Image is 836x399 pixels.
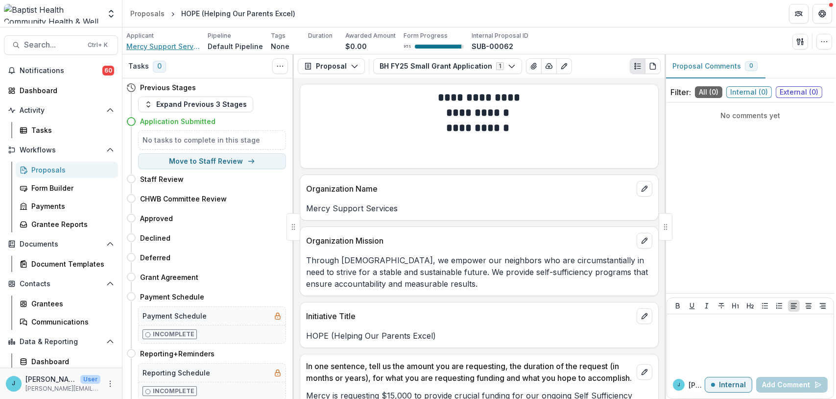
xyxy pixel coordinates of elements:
[637,364,652,380] button: edit
[272,58,288,74] button: Toggle View Cancelled Tasks
[140,213,173,224] h4: Approved
[701,300,713,312] button: Italicize
[472,31,528,40] p: Internal Proposal ID
[298,58,365,74] button: Proposal
[670,110,830,121] p: No comments yet
[126,31,154,40] p: Applicant
[4,334,118,349] button: Open Data & Reporting
[4,35,118,55] button: Search...
[153,387,194,396] p: Incomplete
[140,349,215,359] h4: Reporting+Reminders
[20,338,102,346] span: Data & Reporting
[126,6,299,21] nav: breadcrumb
[306,254,652,290] p: Through [DEMOGRAPHIC_DATA], we empower our neighbors who are circumstantially in need to strive f...
[143,135,282,145] h5: No tasks to complete in this stage
[130,8,165,19] div: Proposals
[126,41,200,51] a: Mercy Support Services
[140,82,196,93] h4: Previous Stages
[716,300,727,312] button: Strike
[345,31,396,40] p: Awarded Amount
[20,67,102,75] span: Notifications
[306,183,633,195] p: Organization Name
[181,8,295,19] div: HOPE (Helping Our Parents Excel)
[104,378,116,390] button: More
[817,300,829,312] button: Align Right
[102,66,114,75] span: 60
[140,272,198,282] h4: Grant Agreement
[138,153,286,169] button: Move to Staff Review
[689,380,705,390] p: [PERSON_NAME]
[140,174,184,184] h4: Staff Review
[4,4,100,24] img: Baptist Health Community Health & Well Being logo
[31,183,110,193] div: Form Builder
[306,330,652,342] p: HOPE (Helping Our Parents Excel)
[345,41,367,51] p: $0.00
[16,314,118,330] a: Communications
[637,181,652,197] button: edit
[31,259,110,269] div: Document Templates
[12,380,16,387] div: Jennifer
[812,4,832,24] button: Get Help
[31,125,110,135] div: Tasks
[4,63,118,78] button: Notifications60
[271,41,289,51] p: None
[726,86,772,98] span: Internal ( 0 )
[208,31,231,40] p: Pipeline
[20,240,102,249] span: Documents
[4,276,118,292] button: Open Contacts
[16,353,118,370] a: Dashboard
[4,142,118,158] button: Open Workflows
[404,31,448,40] p: Form Progress
[306,235,633,247] p: Organization Mission
[140,194,227,204] h4: CHWB Committee Review
[104,4,118,24] button: Open entity switcher
[776,86,822,98] span: External ( 0 )
[672,300,684,312] button: Bold
[208,41,263,51] p: Default Pipeline
[25,374,76,384] p: [PERSON_NAME]
[271,31,286,40] p: Tags
[759,300,771,312] button: Bullet List
[31,201,110,211] div: Payments
[695,86,722,98] span: All ( 0 )
[306,310,633,322] p: Initiative Title
[153,61,166,73] span: 0
[788,300,800,312] button: Align Left
[16,162,118,178] a: Proposals
[153,330,194,339] p: Incomplete
[705,377,752,393] button: Internal
[472,41,513,51] p: SUB-00062
[373,58,522,74] button: BH FY25 Small Grant Application1
[749,62,753,69] span: 0
[140,233,170,243] h4: Declined
[677,382,680,387] div: Jennifer
[756,377,828,393] button: Add Comment
[31,299,110,309] div: Grantees
[16,122,118,138] a: Tasks
[20,146,102,154] span: Workflows
[31,317,110,327] div: Communications
[4,82,118,99] a: Dashboard
[308,31,333,40] p: Duration
[20,280,102,288] span: Contacts
[31,219,110,229] div: Grantee Reports
[16,296,118,312] a: Grantees
[645,58,661,74] button: PDF view
[665,54,765,78] button: Proposal Comments
[31,165,110,175] div: Proposals
[306,202,652,214] p: Mercy Support Services
[80,375,100,384] p: User
[803,300,814,312] button: Align Center
[4,236,118,252] button: Open Documents
[16,198,118,214] a: Payments
[637,233,652,249] button: edit
[730,300,741,312] button: Heading 1
[143,368,210,378] h5: Reporting Schedule
[719,381,746,389] p: Internal
[16,216,118,232] a: Grantee Reports
[670,86,691,98] p: Filter:
[630,58,645,74] button: Plaintext view
[404,43,411,50] p: 95 %
[140,116,215,126] h4: Application Submitted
